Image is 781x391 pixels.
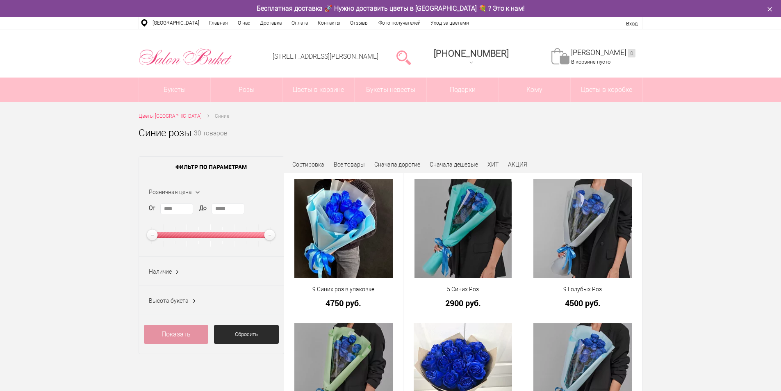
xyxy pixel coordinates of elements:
[287,17,313,29] a: Оплата
[139,157,284,177] span: Фильтр по параметрам
[194,130,228,150] small: 30 товаров
[139,126,191,140] h1: Синие розы
[373,17,426,29] a: Фото получателей
[289,299,398,307] a: 4750 руб.
[626,21,638,27] a: Вход
[528,299,637,307] a: 4500 руб.
[255,17,287,29] a: Доставка
[374,161,420,168] a: Сначала дорогие
[233,17,255,29] a: О нас
[528,285,637,294] a: 9 Голубых Роз
[292,161,324,168] span: Сортировка
[409,299,517,307] a: 2900 руб.
[430,161,478,168] a: Сначала дешевые
[571,48,635,57] a: [PERSON_NAME]
[148,17,204,29] a: [GEOGRAPHIC_DATA]
[215,113,229,119] span: Синие
[345,17,373,29] a: Отзывы
[139,46,232,68] img: Цветы Нижний Новгород
[139,112,202,121] a: Цветы [GEOGRAPHIC_DATA]
[409,285,517,294] a: 5 Синих Роз
[273,53,378,60] a: [STREET_ADDRESS][PERSON_NAME]
[149,204,155,213] label: От
[487,161,499,168] a: ХИТ
[149,297,189,304] span: Высота букета
[508,161,527,168] a: АКЦИЯ
[334,161,365,168] a: Все товары
[414,179,512,278] img: 5 Синих Роз
[289,285,398,294] a: 9 Синих роз в упаковке
[132,4,649,13] div: Бесплатная доставка 🚀 Нужно доставить цветы в [GEOGRAPHIC_DATA] 💐 ? Это к нам!
[283,78,355,102] a: Цветы в корзине
[149,189,192,195] span: Розничная цена
[571,78,642,102] a: Цветы в коробке
[426,17,474,29] a: Уход за цветами
[313,17,345,29] a: Контакты
[628,49,635,57] ins: 0
[571,59,610,65] span: В корзине пусто
[139,78,211,102] a: Букеты
[427,78,499,102] a: Подарки
[149,268,172,275] span: Наличие
[355,78,426,102] a: Букеты невесты
[199,204,207,213] label: До
[214,325,279,344] a: Сбросить
[499,78,570,102] span: Кому
[294,179,393,278] img: 9 Синих роз в упаковке
[434,48,509,59] span: [PHONE_NUMBER]
[144,325,209,344] a: Показать
[533,179,632,278] img: 9 Голубых Роз
[211,78,282,102] a: Розы
[139,113,202,119] span: Цветы [GEOGRAPHIC_DATA]
[429,46,514,69] a: [PHONE_NUMBER]
[204,17,233,29] a: Главная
